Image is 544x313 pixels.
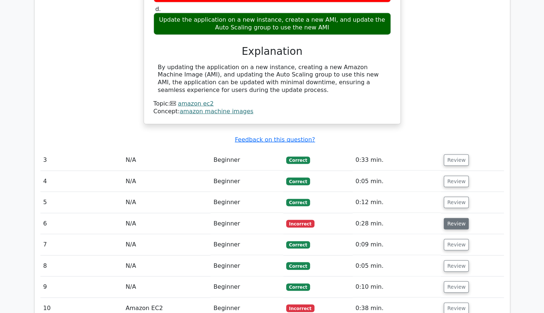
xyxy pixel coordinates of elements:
[353,192,441,213] td: 0:12 min.
[123,171,210,192] td: N/A
[286,305,314,312] span: Incorrect
[444,260,469,272] button: Review
[155,6,161,13] span: d.
[158,45,386,58] h3: Explanation
[123,277,210,298] td: N/A
[40,277,123,298] td: 9
[210,234,283,255] td: Beginner
[210,277,283,298] td: Beginner
[444,197,469,208] button: Review
[40,256,123,277] td: 8
[40,192,123,213] td: 5
[353,150,441,171] td: 0:33 min.
[40,234,123,255] td: 7
[353,171,441,192] td: 0:05 min.
[286,220,314,227] span: Incorrect
[40,171,123,192] td: 4
[353,213,441,234] td: 0:28 min.
[286,262,310,270] span: Correct
[123,192,210,213] td: N/A
[180,108,253,115] a: amazon machine images
[286,241,310,249] span: Correct
[123,150,210,171] td: N/A
[235,136,315,143] a: Feedback on this question?
[210,213,283,234] td: Beginner
[210,256,283,277] td: Beginner
[154,108,391,115] div: Concept:
[444,281,469,293] button: Review
[444,176,469,187] button: Review
[444,154,469,166] button: Review
[178,100,213,107] a: amazon ec2
[40,213,123,234] td: 6
[210,192,283,213] td: Beginner
[210,150,283,171] td: Beginner
[210,171,283,192] td: Beginner
[353,277,441,298] td: 0:10 min.
[123,234,210,255] td: N/A
[286,157,310,164] span: Correct
[154,13,391,35] div: Update the application on a new instance, create a new AMI, and update the Auto Scaling group to ...
[286,199,310,206] span: Correct
[286,284,310,291] span: Correct
[444,239,469,250] button: Review
[123,256,210,277] td: N/A
[353,234,441,255] td: 0:09 min.
[286,178,310,185] span: Correct
[444,218,469,230] button: Review
[40,150,123,171] td: 3
[353,256,441,277] td: 0:05 min.
[158,64,386,94] div: By updating the application on a new instance, creating a new Amazon Machine Image (AMI), and upd...
[154,100,391,108] div: Topic:
[123,213,210,234] td: N/A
